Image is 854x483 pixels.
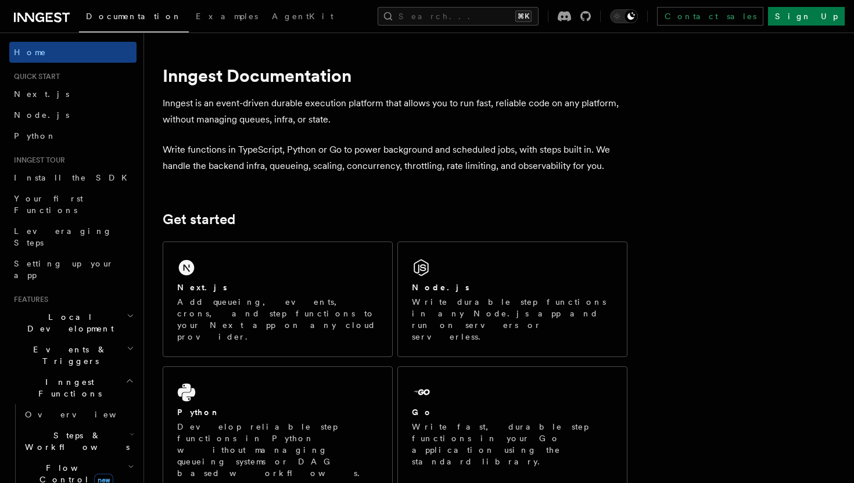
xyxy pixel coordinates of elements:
kbd: ⌘K [515,10,532,22]
a: Overview [20,404,137,425]
span: Python [14,131,56,140]
a: Next.jsAdd queueing, events, crons, and step functions to your Next app on any cloud provider. [163,241,393,357]
span: Leveraging Steps [14,226,112,247]
button: Inngest Functions [9,372,137,404]
button: Search...⌘K [378,7,539,26]
h1: Inngest Documentation [163,65,627,86]
span: Inngest tour [9,156,65,165]
h2: Next.js [177,282,227,293]
p: Write durable step functions in any Node.js app and run on servers or serverless. [412,296,613,343]
a: Documentation [79,3,189,33]
p: Add queueing, events, crons, and step functions to your Next app on any cloud provider. [177,296,378,343]
span: Home [14,46,46,58]
a: AgentKit [265,3,340,31]
a: Install the SDK [9,167,137,188]
button: Events & Triggers [9,339,137,372]
span: Documentation [86,12,182,21]
span: Local Development [9,311,127,334]
a: Leveraging Steps [9,221,137,253]
span: Events & Triggers [9,344,127,367]
span: AgentKit [272,12,333,21]
a: Sign Up [768,7,845,26]
span: Inngest Functions [9,376,125,399]
span: Features [9,295,48,304]
p: Inngest is an event-driven durable execution platform that allows you to run fast, reliable code ... [163,95,627,128]
h2: Python [177,406,220,418]
span: Overview [25,410,145,419]
span: Your first Functions [14,194,83,215]
button: Steps & Workflows [20,425,137,457]
p: Develop reliable step functions in Python without managing queueing systems or DAG based workflows. [177,421,378,479]
a: Your first Functions [9,188,137,221]
span: Node.js [14,110,69,120]
span: Next.js [14,89,69,99]
h2: Go [412,406,433,418]
button: Toggle dark mode [610,9,638,23]
button: Local Development [9,307,137,339]
a: Python [9,125,137,146]
a: Get started [163,211,235,228]
a: Home [9,42,137,63]
span: Quick start [9,72,60,81]
span: Examples [196,12,258,21]
span: Install the SDK [14,173,134,182]
a: Next.js [9,84,137,104]
span: Steps & Workflows [20,430,130,453]
a: Node.jsWrite durable step functions in any Node.js app and run on servers or serverless. [397,241,627,357]
a: Contact sales [657,7,763,26]
h2: Node.js [412,282,469,293]
a: Node.js [9,104,137,125]
p: Write fast, durable step functions in your Go application using the standard library. [412,421,613,467]
span: Setting up your app [14,259,114,280]
p: Write functions in TypeScript, Python or Go to power background and scheduled jobs, with steps bu... [163,142,627,174]
a: Setting up your app [9,253,137,286]
a: Examples [189,3,265,31]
